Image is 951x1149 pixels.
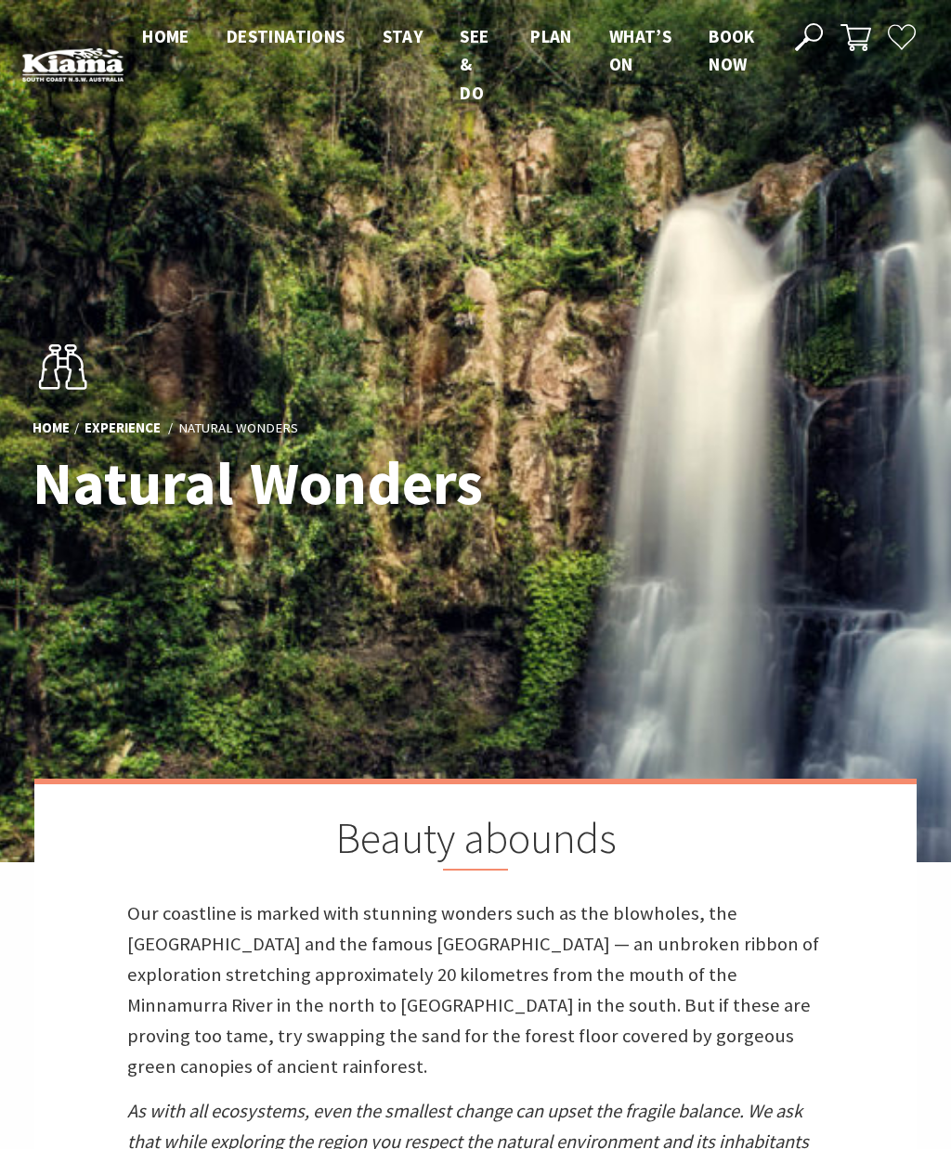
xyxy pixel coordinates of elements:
nav: Main Menu [124,22,774,107]
img: Kiama Logo [22,47,124,83]
span: Stay [383,25,423,47]
span: What’s On [609,25,671,75]
h2: Beauty abounds [127,812,824,871]
span: Book now [709,25,755,75]
p: Our coastline is marked with stunning wonders such as the blowholes, the [GEOGRAPHIC_DATA] and th... [127,898,824,1081]
span: Destinations [227,25,345,47]
a: Home [33,419,70,438]
span: See & Do [460,25,489,104]
span: Plan [530,25,572,47]
li: Natural Wonders [178,417,298,439]
span: Home [142,25,189,47]
h1: Natural Wonders [33,449,557,516]
a: Experience [85,419,161,438]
